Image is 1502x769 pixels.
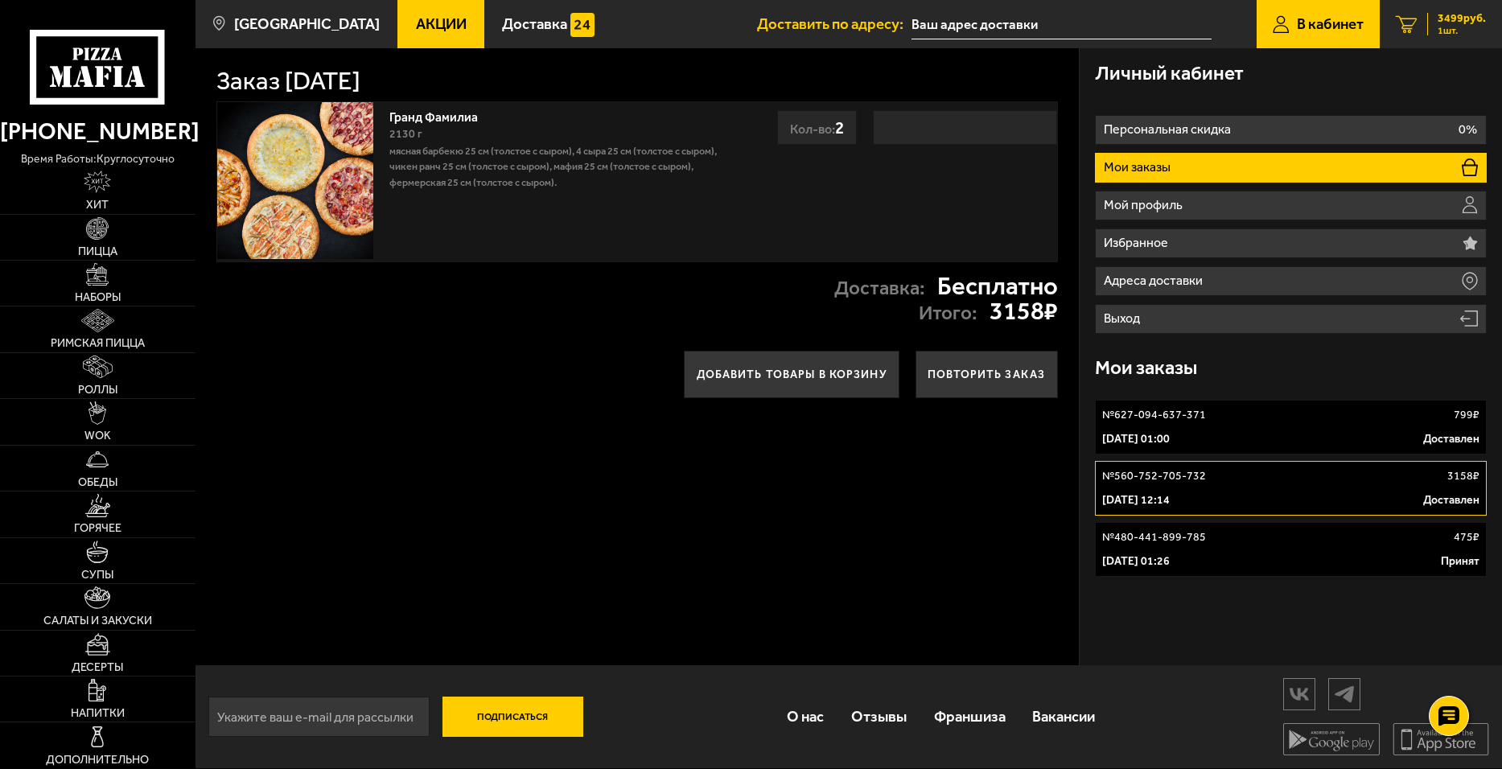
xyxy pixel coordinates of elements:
[74,523,121,534] span: Горячее
[78,477,117,488] span: Обеды
[1104,312,1144,325] p: Выход
[1459,123,1477,136] p: 0%
[837,691,920,742] a: Отзывы
[78,246,117,257] span: Пицца
[72,662,123,673] span: Десерты
[1104,236,1172,249] p: Избранное
[1423,431,1479,447] p: Доставлен
[389,127,422,141] span: 2130 г
[416,17,467,32] span: Акции
[1018,691,1109,742] a: Вакансии
[1438,13,1486,24] span: 3499 руб.
[1102,468,1206,484] p: № 560-752-705-732
[389,105,493,125] a: Гранд Фамилиа
[684,351,899,397] button: Добавить товары в корзину
[84,430,111,442] span: WOK
[757,17,911,32] span: Доставить по адресу:
[916,351,1058,397] button: Повторить заказ
[937,273,1058,298] strong: Бесплатно
[1095,358,1197,377] h3: Мои заказы
[1297,17,1364,32] span: В кабинет
[1095,461,1486,516] a: №560-752-705-7323158₽[DATE] 12:14Доставлен
[216,68,360,93] h1: Заказ [DATE]
[234,17,380,32] span: [GEOGRAPHIC_DATA]
[777,110,857,145] div: Кол-во:
[1095,522,1486,577] a: №480-441-899-785475₽[DATE] 01:26Принят
[1102,407,1206,423] p: № 627-094-637-371
[51,338,145,349] span: Римская пицца
[1438,26,1486,35] span: 1 шт.
[442,697,583,737] button: Подписаться
[1447,468,1479,484] p: 3158 ₽
[834,278,925,298] p: Доставка:
[46,755,149,766] span: Дополнительно
[75,292,121,303] span: Наборы
[1104,161,1175,174] p: Мои заказы
[990,298,1058,323] strong: 3158 ₽
[1104,123,1235,136] p: Персональная скидка
[78,384,117,396] span: Роллы
[570,13,594,36] img: 15daf4d41897b9f0e9f617042186c801.svg
[1284,680,1315,708] img: vk
[1329,680,1360,708] img: tg
[1102,431,1170,447] p: [DATE] 01:00
[774,691,838,742] a: О нас
[1095,64,1244,83] h3: Личный кабинет
[389,143,731,190] p: Мясная Барбекю 25 см (толстое с сыром), 4 сыра 25 см (толстое с сыром), Чикен Ранч 25 см (толстое...
[208,697,430,737] input: Укажите ваш e-mail для рассылки
[835,117,844,138] span: 2
[81,570,113,581] span: Супы
[1104,274,1207,287] p: Адреса доставки
[920,691,1019,742] a: Франшиза
[1102,529,1206,545] p: № 480-441-899-785
[911,10,1212,39] input: Ваш адрес доставки
[919,303,977,323] p: Итого:
[71,708,125,719] span: Напитки
[1104,199,1187,212] p: Мой профиль
[1423,492,1479,508] p: Доставлен
[1095,400,1486,454] a: №627-094-637-371799₽[DATE] 01:00Доставлен
[1102,492,1170,508] p: [DATE] 12:14
[1102,553,1170,570] p: [DATE] 01:26
[86,199,109,211] span: Хит
[43,615,152,627] span: Салаты и закуски
[1454,407,1479,423] p: 799 ₽
[1454,529,1479,545] p: 475 ₽
[1441,553,1479,570] p: Принят
[502,17,567,32] span: Доставка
